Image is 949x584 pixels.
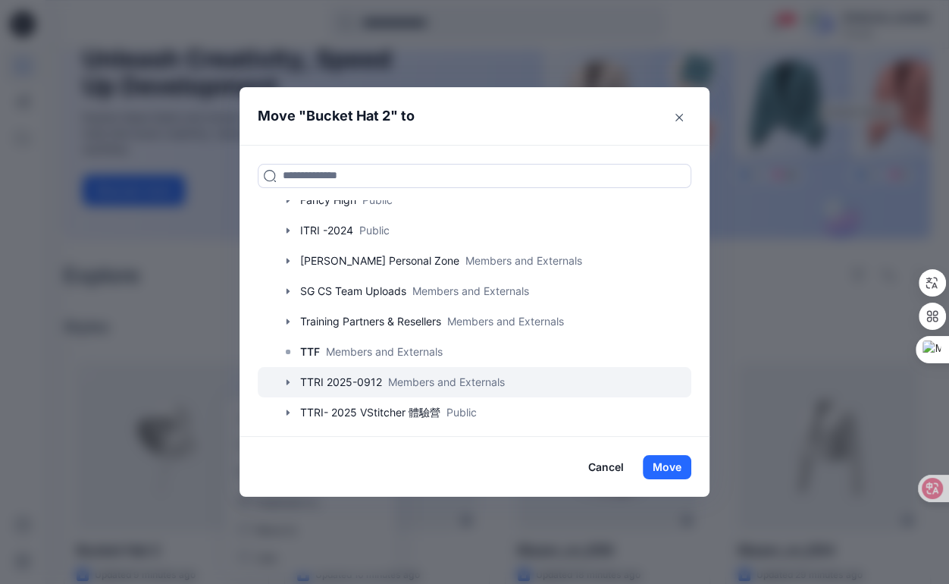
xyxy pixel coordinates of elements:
[240,87,686,145] header: Move " " to
[326,344,443,360] p: Members and Externals
[306,105,390,127] p: Bucket Hat 2
[300,343,320,361] p: TTF
[643,455,691,479] button: Move
[578,455,634,479] button: Cancel
[667,105,691,130] button: Close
